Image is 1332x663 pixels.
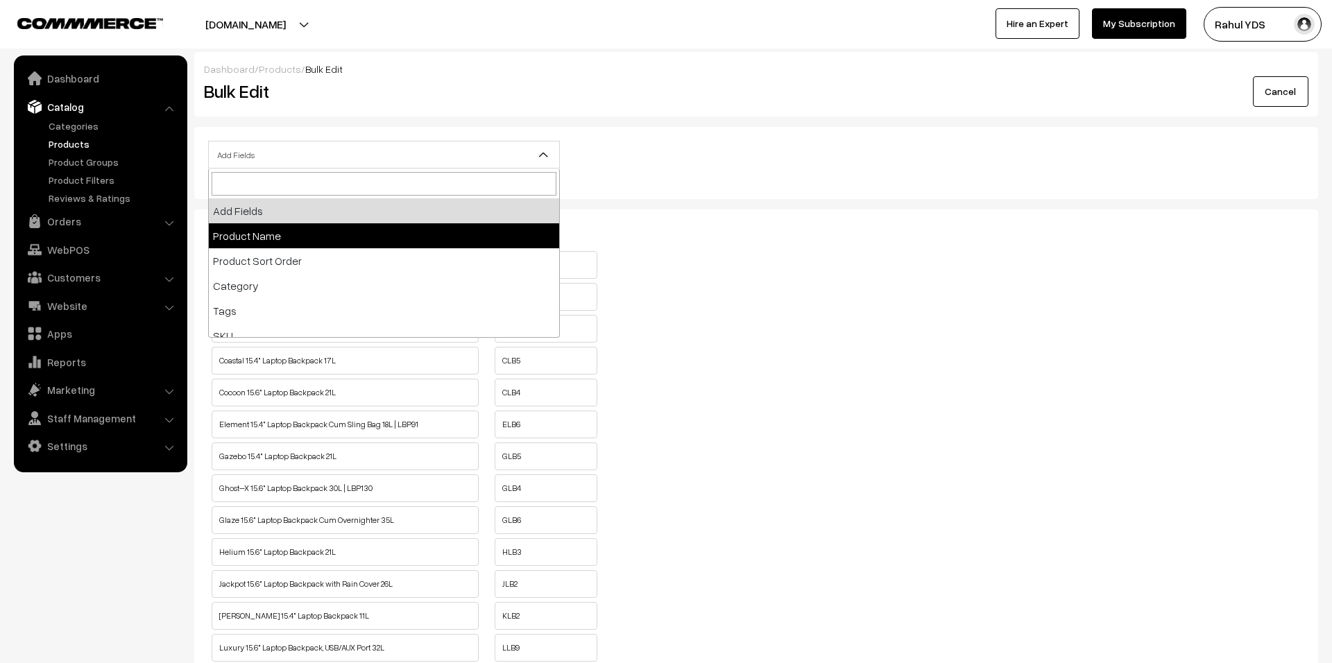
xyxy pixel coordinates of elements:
[17,321,182,346] a: Apps
[208,141,560,169] span: Add Fields
[17,406,182,431] a: Staff Management
[17,14,139,31] a: COMMMERCE
[209,298,559,323] li: Tags
[209,323,559,348] li: SKU
[17,237,182,262] a: WebPOS
[17,377,182,402] a: Marketing
[209,273,559,298] li: Category
[17,265,182,290] a: Customers
[157,7,334,42] button: [DOMAIN_NAME]
[1204,7,1322,42] button: Rahul YDS
[209,248,559,273] li: Product Sort Order
[17,66,182,91] a: Dashboard
[45,137,182,151] a: Products
[305,63,343,75] span: Bulk Edit
[209,143,559,167] span: Add Fields
[1092,8,1186,39] a: My Subscription
[209,198,559,223] li: Add Fields
[204,63,255,75] a: Dashboard
[17,293,182,318] a: Website
[204,80,558,102] h2: Bulk Edit
[204,62,1308,76] div: / /
[259,63,301,75] a: Products
[996,8,1079,39] a: Hire an Expert
[17,350,182,374] a: Reports
[1253,76,1308,107] a: Cancel
[45,191,182,205] a: Reviews & Ratings
[45,173,182,187] a: Product Filters
[17,433,182,458] a: Settings
[45,119,182,133] a: Categories
[17,94,182,119] a: Catalog
[1294,14,1315,35] img: user
[45,155,182,169] a: Product Groups
[209,223,559,248] li: Product Name
[17,209,182,234] a: Orders
[17,18,163,28] img: COMMMERCE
